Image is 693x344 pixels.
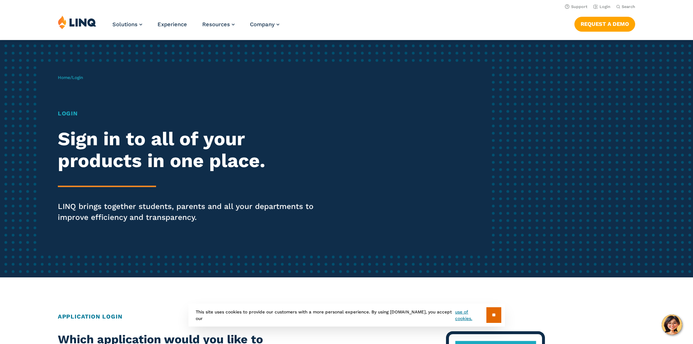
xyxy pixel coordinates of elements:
a: Company [250,21,279,28]
button: Hello, have a question? Let’s chat. [662,315,682,335]
img: LINQ | K‑12 Software [58,15,96,29]
span: Search [622,4,635,9]
nav: Primary Navigation [112,15,279,39]
a: Resources [202,21,235,28]
a: Solutions [112,21,142,28]
h1: Login [58,109,325,118]
a: Home [58,75,70,80]
span: Solutions [112,21,138,28]
div: This site uses cookies to provide our customers with a more personal experience. By using [DOMAIN... [188,304,505,327]
a: use of cookies. [455,309,486,322]
span: / [58,75,83,80]
h2: Application Login [58,312,635,321]
span: Login [72,75,83,80]
button: Open Search Bar [616,4,635,9]
a: Login [593,4,610,9]
p: LINQ brings together students, parents and all your departments to improve efficiency and transpa... [58,201,325,223]
span: Company [250,21,275,28]
h2: Sign in to all of your products in one place. [58,128,325,172]
a: Support [565,4,588,9]
span: Resources [202,21,230,28]
a: Experience [158,21,187,28]
nav: Button Navigation [574,15,635,31]
a: Request a Demo [574,17,635,31]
